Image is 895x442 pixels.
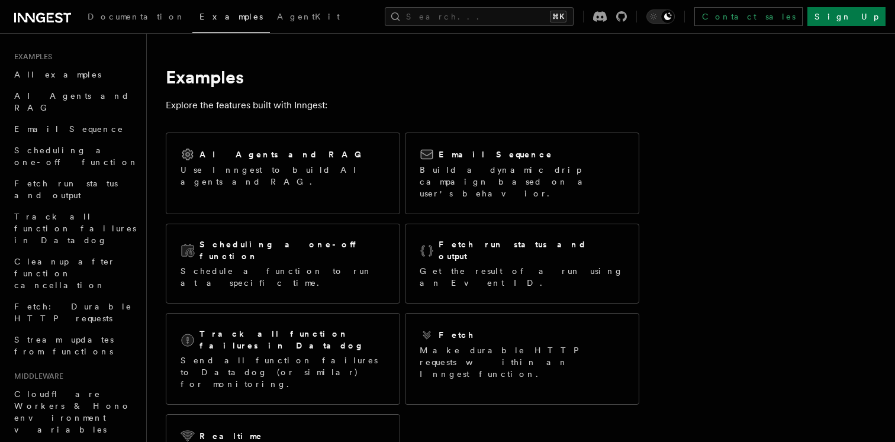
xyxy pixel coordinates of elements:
a: FetchMake durable HTTP requests within an Inngest function. [405,313,639,405]
kbd: ⌘K [550,11,566,22]
h2: Email Sequence [439,149,553,160]
span: AgentKit [277,12,340,21]
button: Toggle dark mode [646,9,675,24]
p: Build a dynamic drip campaign based on a user's behavior. [420,164,624,199]
a: Fetch: Durable HTTP requests [9,296,139,329]
span: Cloudflare Workers & Hono environment variables [14,389,131,434]
span: All examples [14,70,101,79]
h2: Realtime [199,430,263,442]
p: Send all function failures to Datadog (or similar) for monitoring. [181,354,385,390]
span: Examples [9,52,52,62]
p: Schedule a function to run at a specific time. [181,265,385,289]
span: Middleware [9,372,63,381]
a: Email Sequence [9,118,139,140]
a: All examples [9,64,139,85]
h2: Fetch [439,329,475,341]
span: Examples [199,12,263,21]
a: Contact sales [694,7,803,26]
a: Email SequenceBuild a dynamic drip campaign based on a user's behavior. [405,133,639,214]
a: Scheduling a one-off functionSchedule a function to run at a specific time. [166,224,400,304]
button: Search...⌘K [385,7,574,26]
a: Fetch run status and outputGet the result of a run using an Event ID. [405,224,639,304]
span: Fetch: Durable HTTP requests [14,302,132,323]
span: Scheduling a one-off function [14,146,139,167]
h2: AI Agents and RAG [199,149,368,160]
span: AI Agents and RAG [14,91,130,112]
a: Scheduling a one-off function [9,140,139,173]
a: Track all function failures in DatadogSend all function failures to Datadog (or similar) for moni... [166,313,400,405]
h2: Fetch run status and output [439,238,624,262]
a: Fetch run status and output [9,173,139,206]
span: Fetch run status and output [14,179,118,200]
p: Make durable HTTP requests within an Inngest function. [420,344,624,380]
span: Stream updates from functions [14,335,114,356]
a: Stream updates from functions [9,329,139,362]
a: Documentation [81,4,192,32]
p: Explore the features built with Inngest: [166,97,639,114]
h2: Track all function failures in Datadog [199,328,385,351]
span: Track all function failures in Datadog [14,212,136,245]
a: AgentKit [270,4,347,32]
p: Get the result of a run using an Event ID. [420,265,624,289]
a: Cleanup after function cancellation [9,251,139,296]
span: Cleanup after function cancellation [14,257,115,290]
a: Examples [192,4,270,33]
a: AI Agents and RAG [9,85,139,118]
span: Documentation [88,12,185,21]
a: Track all function failures in Datadog [9,206,139,251]
p: Use Inngest to build AI agents and RAG. [181,164,385,188]
h2: Scheduling a one-off function [199,238,385,262]
span: Email Sequence [14,124,124,134]
a: Sign Up [807,7,886,26]
a: AI Agents and RAGUse Inngest to build AI agents and RAG. [166,133,400,214]
h1: Examples [166,66,639,88]
a: Cloudflare Workers & Hono environment variables [9,383,139,440]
